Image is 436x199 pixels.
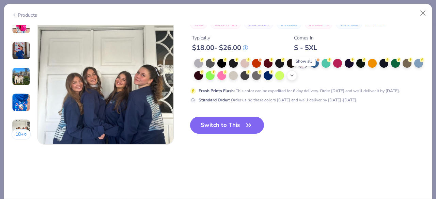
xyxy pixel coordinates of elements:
[12,119,30,137] img: User generated content
[294,44,317,52] div: S - 5XL
[294,34,317,42] div: Comes In
[199,87,400,94] div: This color can be expedited for 6 day delivery. Order [DATE] and we'll deliver it by [DATE].
[199,97,357,103] div: Order using these colors [DATE] and we'll deliver by [DATE]-[DATE].
[292,56,316,66] div: Show all
[12,42,30,60] img: User generated content
[199,97,230,102] strong: Standard Order :
[199,88,235,93] strong: Fresh Prints Flash :
[192,34,248,42] div: Typically
[38,9,173,144] img: 561c625d-c94a-43b7-be08-d98e7baa4223
[12,16,30,34] img: User generated content
[12,129,31,139] button: 18+
[417,7,430,20] button: Close
[12,12,37,19] div: Products
[190,117,264,134] button: Switch to This
[12,93,30,112] img: User generated content
[12,67,30,86] img: User generated content
[192,44,248,52] div: $ 18.00 - $ 26.00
